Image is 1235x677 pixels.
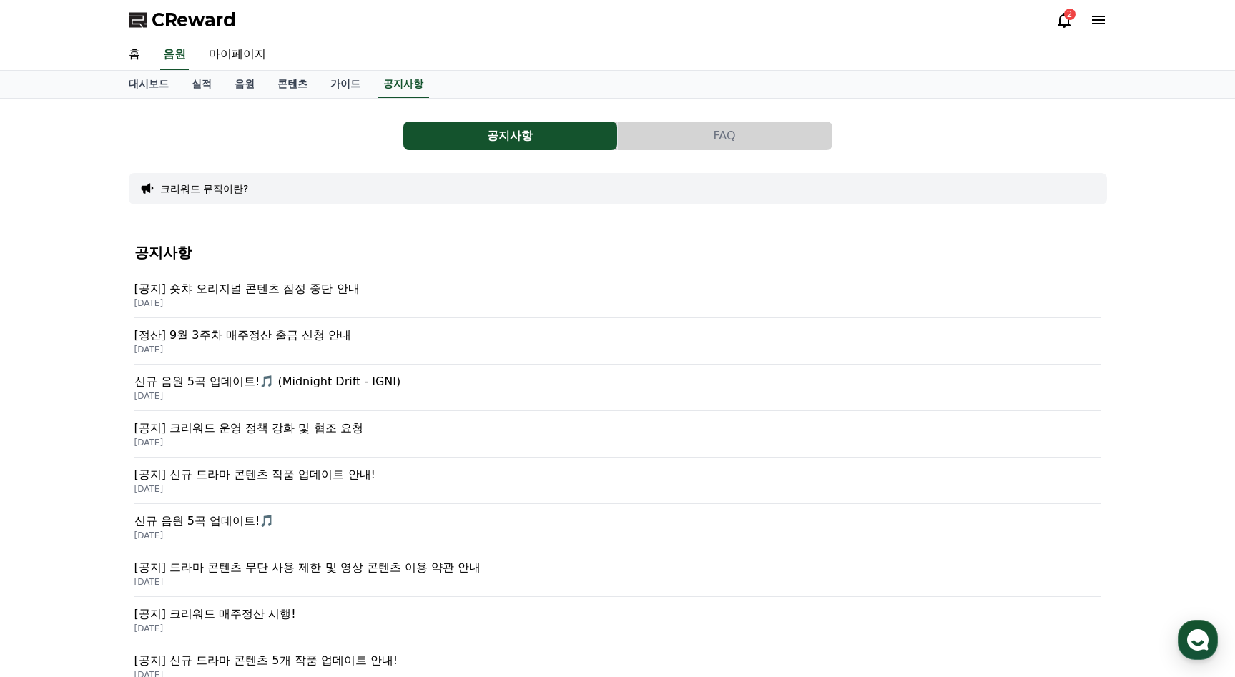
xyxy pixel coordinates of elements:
[45,475,54,486] span: 홈
[134,652,1101,669] p: [공지] 신규 드라마 콘텐츠 5개 작품 업데이트 안내!
[1056,11,1073,29] a: 2
[180,71,223,98] a: 실적
[223,71,266,98] a: 음원
[152,9,236,31] span: CReward
[117,40,152,70] a: 홈
[134,411,1101,458] a: [공지] 크리워드 운영 정책 강화 및 협조 요청 [DATE]
[134,297,1101,309] p: [DATE]
[403,122,618,150] a: 공지사항
[134,365,1101,411] a: 신규 음원 5곡 업데이트!🎵 (Midnight Drift - IGNI) [DATE]
[184,453,275,489] a: 설정
[618,122,832,150] button: FAQ
[134,550,1101,597] a: [공지] 드라마 콘텐츠 무단 사용 제한 및 영상 콘텐츠 이용 약관 안내 [DATE]
[134,623,1101,634] p: [DATE]
[4,453,94,489] a: 홈
[134,244,1101,260] h4: 공지사항
[129,9,236,31] a: CReward
[221,475,238,486] span: 설정
[197,40,277,70] a: 마이페이지
[134,530,1101,541] p: [DATE]
[160,40,189,70] a: 음원
[403,122,617,150] button: 공지사항
[117,71,180,98] a: 대시보드
[134,576,1101,588] p: [DATE]
[134,559,1101,576] p: [공지] 드라마 콘텐츠 무단 사용 제한 및 영상 콘텐츠 이용 약관 안내
[160,182,249,196] button: 크리워드 뮤직이란?
[134,280,1101,297] p: [공지] 숏챠 오리지널 콘텐츠 잠정 중단 안내
[618,122,832,150] a: FAQ
[94,453,184,489] a: 대화
[378,71,429,98] a: 공지사항
[134,390,1101,402] p: [DATE]
[131,475,148,487] span: 대화
[134,606,1101,623] p: [공지] 크리워드 매주정산 시행!
[134,513,1101,530] p: 신규 음원 5곡 업데이트!🎵
[134,344,1101,355] p: [DATE]
[266,71,319,98] a: 콘텐츠
[134,437,1101,448] p: [DATE]
[1064,9,1076,20] div: 2
[134,458,1101,504] a: [공지] 신규 드라마 콘텐츠 작품 업데이트 안내! [DATE]
[319,71,372,98] a: 가이드
[134,597,1101,643] a: [공지] 크리워드 매주정산 시행! [DATE]
[134,327,1101,344] p: [정산] 9월 3주차 매주정산 출금 신청 안내
[134,483,1101,495] p: [DATE]
[134,466,1101,483] p: [공지] 신규 드라마 콘텐츠 작품 업데이트 안내!
[134,420,1101,437] p: [공지] 크리워드 운영 정책 강화 및 협조 요청
[134,504,1101,550] a: 신규 음원 5곡 업데이트!🎵 [DATE]
[134,373,1101,390] p: 신규 음원 5곡 업데이트!🎵 (Midnight Drift - IGNI)
[134,318,1101,365] a: [정산] 9월 3주차 매주정산 출금 신청 안내 [DATE]
[134,272,1101,318] a: [공지] 숏챠 오리지널 콘텐츠 잠정 중단 안내 [DATE]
